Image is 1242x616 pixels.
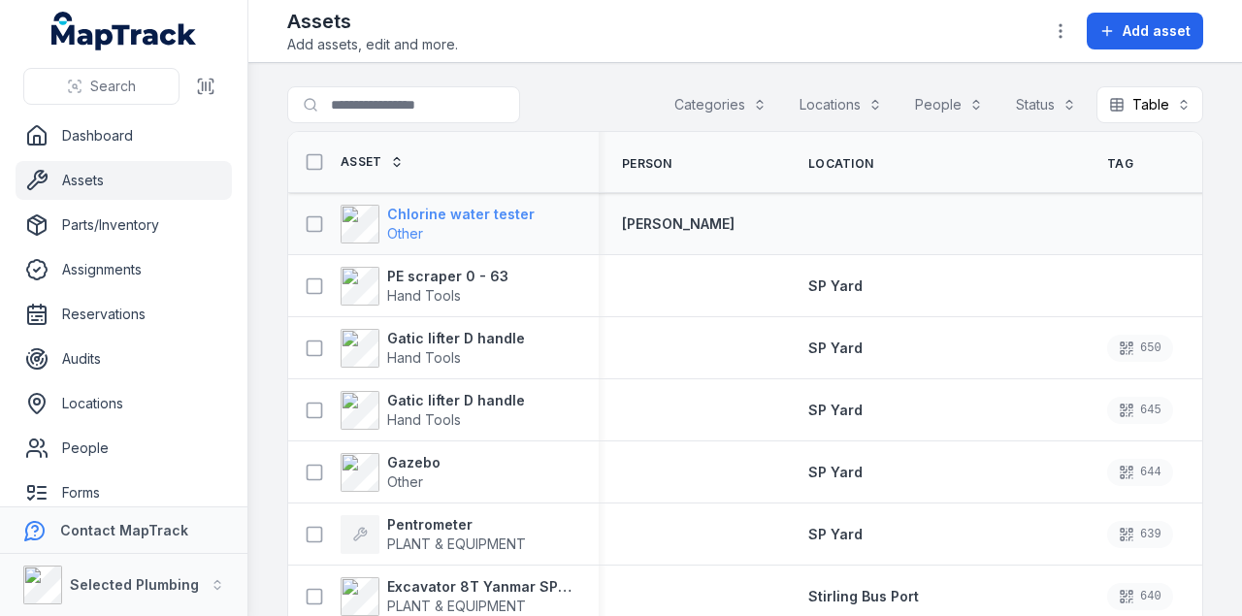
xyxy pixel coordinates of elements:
[1123,21,1191,41] span: Add asset
[1096,86,1203,123] button: Table
[387,349,461,366] span: Hand Tools
[1087,13,1203,49] button: Add asset
[60,522,188,538] strong: Contact MapTrack
[16,473,232,512] a: Forms
[23,68,180,105] button: Search
[787,86,895,123] button: Locations
[16,384,232,423] a: Locations
[808,525,863,544] a: SP Yard
[808,401,863,420] a: SP Yard
[341,577,575,616] a: Excavator 8T Yanmar SP025PLANT & EQUIPMENT
[808,526,863,542] span: SP Yard
[387,411,461,428] span: Hand Tools
[387,267,508,286] strong: PE scraper 0 - 63
[341,453,441,492] a: GazeboOther
[341,154,382,170] span: Asset
[16,340,232,378] a: Audits
[387,515,526,535] strong: Pentrometer
[808,464,863,480] span: SP Yard
[808,463,863,482] a: SP Yard
[90,77,136,96] span: Search
[1107,156,1133,172] span: Tag
[16,116,232,155] a: Dashboard
[387,391,525,410] strong: Gatic lifter D handle
[16,206,232,244] a: Parts/Inventory
[387,473,423,490] span: Other
[341,391,525,430] a: Gatic lifter D handleHand Tools
[387,535,526,552] span: PLANT & EQUIPMENT
[1107,335,1173,362] div: 650
[808,587,919,606] a: Stirling Bus Port
[341,267,508,306] a: PE scraper 0 - 63Hand Tools
[808,588,919,604] span: Stirling Bus Port
[341,515,526,554] a: PentrometerPLANT & EQUIPMENT
[1107,459,1173,486] div: 644
[287,8,458,35] h2: Assets
[287,35,458,54] span: Add assets, edit and more.
[808,402,863,418] span: SP Yard
[1003,86,1089,123] button: Status
[387,287,461,304] span: Hand Tools
[902,86,996,123] button: People
[387,329,525,348] strong: Gatic lifter D handle
[16,429,232,468] a: People
[341,205,535,243] a: Chlorine water testerOther
[1107,583,1173,610] div: 640
[1107,521,1173,548] div: 639
[808,276,863,296] a: SP Yard
[387,598,526,614] span: PLANT & EQUIPMENT
[1107,397,1173,424] div: 645
[622,214,735,234] a: [PERSON_NAME]
[341,329,525,368] a: Gatic lifter D handleHand Tools
[808,339,863,358] a: SP Yard
[16,295,232,334] a: Reservations
[808,156,873,172] span: Location
[341,154,404,170] a: Asset
[16,161,232,200] a: Assets
[70,576,199,593] strong: Selected Plumbing
[387,225,423,242] span: Other
[387,205,535,224] strong: Chlorine water tester
[662,86,779,123] button: Categories
[808,340,863,356] span: SP Yard
[16,250,232,289] a: Assignments
[622,156,672,172] span: Person
[387,577,575,597] strong: Excavator 8T Yanmar SP025
[808,277,863,294] span: SP Yard
[51,12,197,50] a: MapTrack
[387,453,441,472] strong: Gazebo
